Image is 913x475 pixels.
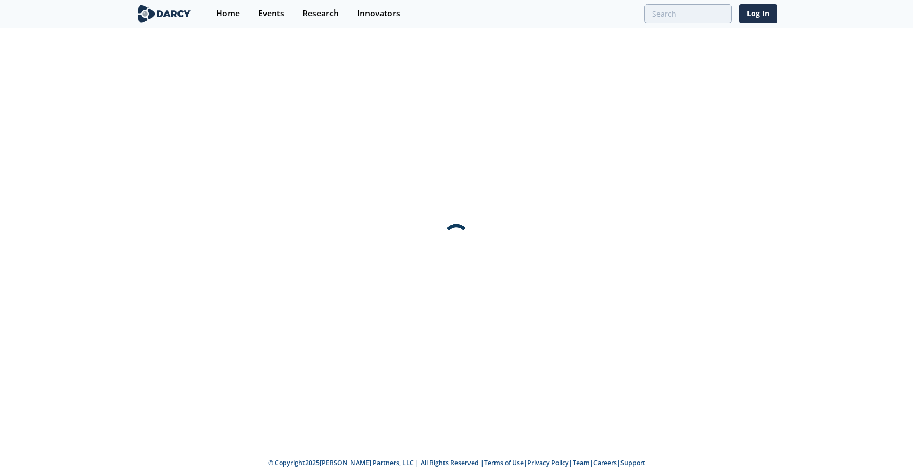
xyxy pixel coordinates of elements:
a: Privacy Policy [527,458,569,467]
img: logo-wide.svg [136,5,193,23]
p: © Copyright 2025 [PERSON_NAME] Partners, LLC | All Rights Reserved | | | | | [71,458,842,468]
input: Advanced Search [644,4,732,23]
div: Events [258,9,284,18]
a: Support [620,458,645,467]
a: Careers [593,458,617,467]
div: Innovators [357,9,400,18]
a: Log In [739,4,777,23]
a: Terms of Use [484,458,524,467]
a: Team [573,458,590,467]
div: Home [216,9,240,18]
div: Research [302,9,339,18]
